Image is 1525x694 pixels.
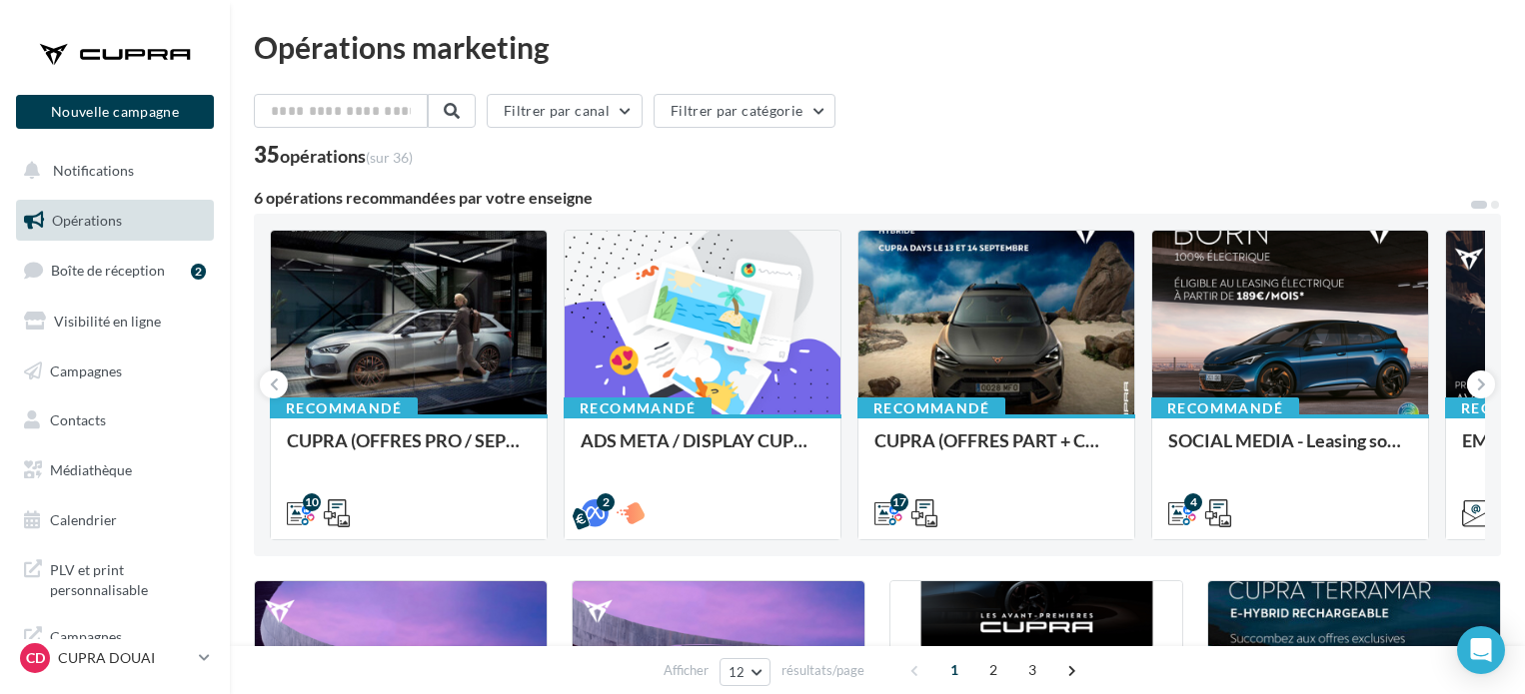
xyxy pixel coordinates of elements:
div: Recommandé [1151,397,1299,419]
a: Calendrier [12,499,218,541]
button: Filtrer par canal [487,94,643,128]
a: PLV et print personnalisable [12,548,218,607]
span: 1 [938,654,970,686]
div: Recommandé [270,397,418,419]
span: résultats/page [781,661,864,680]
span: CD [26,648,45,668]
div: 10 [303,493,321,511]
span: Afficher [664,661,709,680]
div: 35 [254,144,413,166]
div: SOCIAL MEDIA - Leasing social électrique - CUPRA Born [1168,430,1412,470]
div: Open Intercom Messenger [1457,626,1505,674]
span: PLV et print personnalisable [50,556,206,599]
button: 12 [720,658,770,686]
span: Boîte de réception [51,262,165,279]
div: CUPRA (OFFRES PART + CUPRA DAYS / SEPT) - SOCIAL MEDIA [874,430,1118,470]
div: 6 opérations recommandées par votre enseigne [254,190,1469,206]
button: Filtrer par catégorie [654,94,835,128]
div: 2 [597,493,615,511]
div: opérations [280,147,413,165]
a: Contacts [12,399,218,441]
span: Notifications [53,162,134,179]
a: Campagnes DataOnDemand [12,615,218,674]
div: 2 [191,264,206,280]
span: Campagnes DataOnDemand [50,623,206,666]
div: 17 [890,493,908,511]
div: ADS META / DISPLAY CUPRA DAYS Septembre 2025 [581,430,824,470]
button: Nouvelle campagne [16,95,214,129]
button: Notifications [12,150,210,192]
span: Opérations [52,212,122,229]
div: Recommandé [857,397,1005,419]
span: Campagnes [50,361,122,378]
span: 3 [1016,654,1048,686]
a: Visibilité en ligne [12,301,218,343]
span: 12 [729,664,746,680]
a: Médiathèque [12,449,218,491]
a: CD CUPRA DOUAI [16,639,214,677]
span: Calendrier [50,511,117,528]
a: Boîte de réception2 [12,249,218,292]
div: Opérations marketing [254,32,1501,62]
div: 4 [1184,493,1202,511]
div: CUPRA (OFFRES PRO / SEPT) - SOCIAL MEDIA [287,430,531,470]
div: Recommandé [564,397,712,419]
span: (sur 36) [366,149,413,166]
span: Contacts [50,411,106,428]
a: Opérations [12,200,218,242]
span: Médiathèque [50,461,132,478]
span: Visibilité en ligne [54,313,161,330]
p: CUPRA DOUAI [58,648,191,668]
a: Campagnes [12,350,218,392]
span: 2 [977,654,1009,686]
